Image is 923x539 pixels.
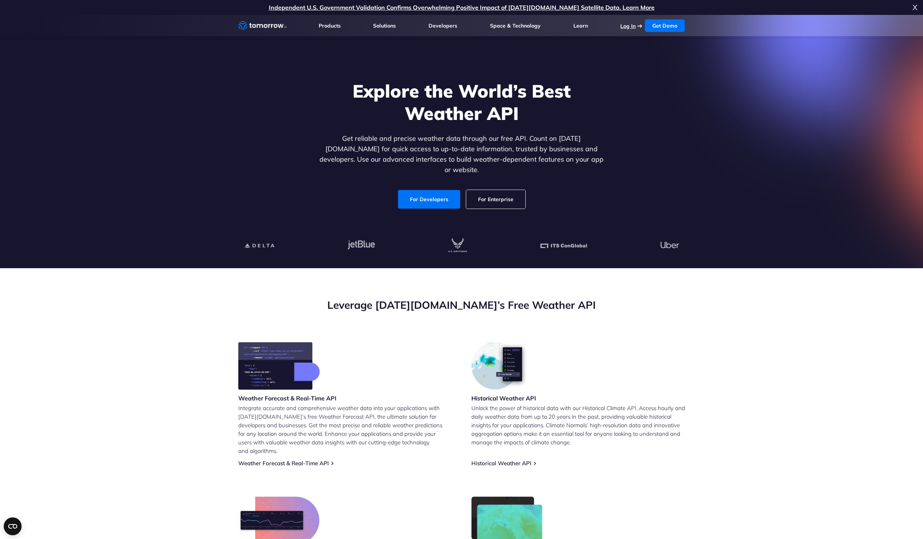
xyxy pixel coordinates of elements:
[645,19,685,32] a: Get Demo
[319,22,341,29] a: Products
[471,460,531,467] a: Historical Weather API
[238,298,685,312] h2: Leverage [DATE][DOMAIN_NAME]’s Free Weather API
[466,190,525,209] a: For Enterprise
[471,404,685,447] p: Unlock the power of historical data with our Historical Climate API. Access hourly and daily weat...
[318,133,605,175] p: Get reliable and precise weather data through our free API. Count on [DATE][DOMAIN_NAME] for quic...
[238,20,287,31] a: Home link
[429,22,457,29] a: Developers
[4,517,22,535] button: Open CMP widget
[620,23,636,29] a: Log In
[373,22,396,29] a: Solutions
[238,404,452,455] p: Integrate accurate and comprehensive weather data into your applications with [DATE][DOMAIN_NAME]...
[318,80,605,124] h1: Explore the World’s Best Weather API
[269,4,655,11] a: Independent U.S. Government Validation Confirms Overwhelming Positive Impact of [DATE][DOMAIN_NAM...
[398,190,460,209] a: For Developers
[471,394,536,402] h3: Historical Weather API
[238,394,337,402] h3: Weather Forecast & Real-Time API
[573,22,588,29] a: Learn
[490,22,541,29] a: Space & Technology
[238,460,329,467] a: Weather Forecast & Real-Time API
